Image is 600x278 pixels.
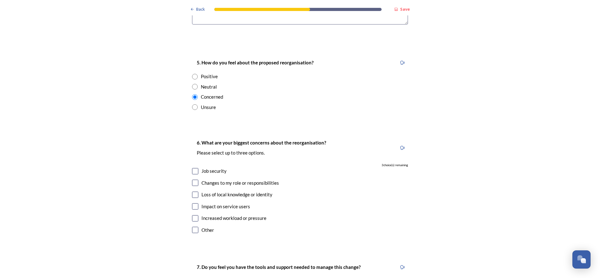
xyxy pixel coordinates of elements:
[197,150,326,156] p: Please select up to three options.
[201,191,272,198] div: Loss of local knowledge or identity
[197,60,313,65] strong: 5. How do you feel about the proposed reorganisation?
[197,140,326,145] strong: 6. What are your biggest concerns about the reorganisation?
[572,250,591,269] button: Open Chat
[201,215,266,222] div: Increased workload or pressure
[201,226,214,234] div: Other
[382,163,408,167] span: 3 choice(s) remaining
[400,6,410,12] strong: Save
[197,264,361,270] strong: 7. Do you feel you have the tools and support needed to manage this change?
[201,83,217,90] div: Neutral
[201,179,279,187] div: Changes to my role or responsibilities
[196,6,205,12] span: Back
[201,167,227,175] div: Job security
[201,104,216,111] div: Unsure
[201,203,250,210] div: Impact on service users
[201,73,218,80] div: Positive
[201,93,223,101] div: Concerned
